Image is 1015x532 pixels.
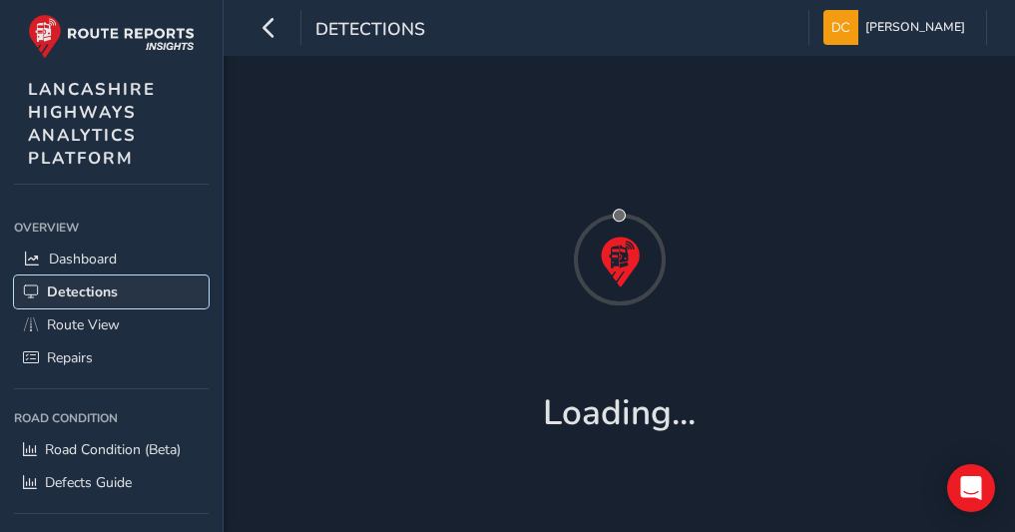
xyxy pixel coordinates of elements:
[823,10,858,45] img: diamond-layout
[47,282,118,301] span: Detections
[45,440,181,459] span: Road Condition (Beta)
[47,315,120,334] span: Route View
[47,348,93,367] span: Repairs
[49,250,117,268] span: Dashboard
[14,213,209,243] div: Overview
[823,10,972,45] button: [PERSON_NAME]
[28,78,156,170] span: LANCASHIRE HIGHWAYS ANALYTICS PLATFORM
[45,473,132,492] span: Defects Guide
[14,308,209,341] a: Route View
[14,466,209,499] a: Defects Guide
[315,17,425,45] span: Detections
[28,14,195,59] img: rr logo
[14,243,209,275] a: Dashboard
[947,464,995,512] div: Open Intercom Messenger
[14,275,209,308] a: Detections
[14,433,209,466] a: Road Condition (Beta)
[14,341,209,374] a: Repairs
[543,392,696,434] h1: Loading...
[865,10,965,45] span: [PERSON_NAME]
[14,403,209,433] div: Road Condition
